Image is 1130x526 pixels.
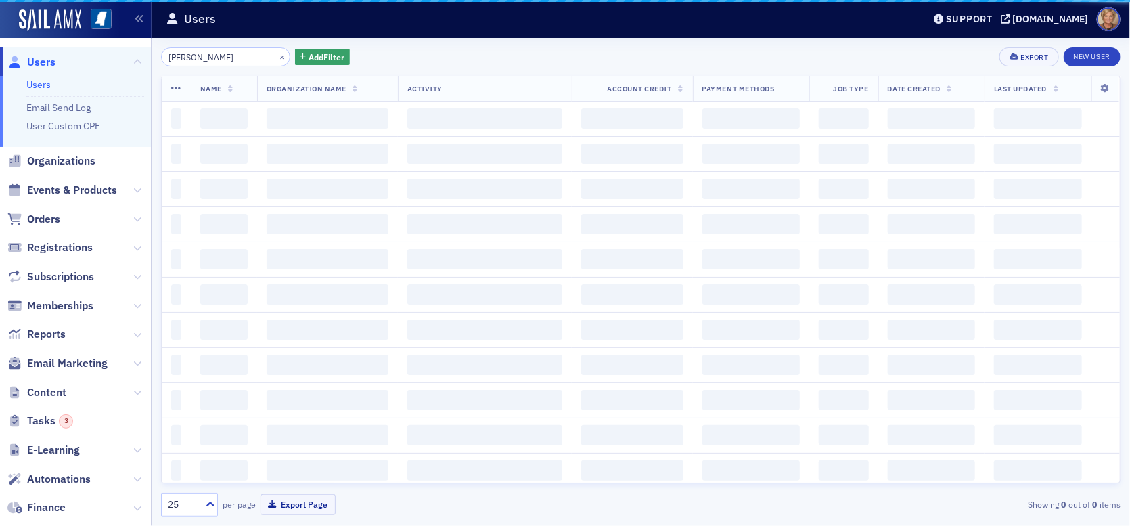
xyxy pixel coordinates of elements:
[223,498,256,510] label: per page
[994,284,1082,305] span: ‌
[819,320,869,340] span: ‌
[200,108,248,129] span: ‌
[888,284,975,305] span: ‌
[407,284,562,305] span: ‌
[267,355,388,375] span: ‌
[276,50,288,62] button: ×
[607,84,671,93] span: Account Credit
[888,84,941,93] span: Date Created
[7,183,117,198] a: Events & Products
[200,144,248,164] span: ‌
[200,249,248,269] span: ‌
[819,179,869,199] span: ‌
[27,472,91,487] span: Automations
[888,460,975,481] span: ‌
[702,284,800,305] span: ‌
[261,494,336,515] button: Export Page
[994,214,1082,234] span: ‌
[267,425,388,445] span: ‌
[888,249,975,269] span: ‌
[200,390,248,410] span: ‌
[7,356,108,371] a: Email Marketing
[888,179,975,199] span: ‌
[581,108,683,129] span: ‌
[581,284,683,305] span: ‌
[171,320,181,340] span: ‌
[1001,14,1093,24] button: [DOMAIN_NAME]
[171,214,181,234] span: ‌
[200,84,222,93] span: Name
[309,51,344,63] span: Add Filter
[407,144,562,164] span: ‌
[888,355,975,375] span: ‌
[994,460,1082,481] span: ‌
[819,144,869,164] span: ‌
[702,460,800,481] span: ‌
[702,320,800,340] span: ‌
[407,214,562,234] span: ‌
[407,390,562,410] span: ‌
[581,390,683,410] span: ‌
[819,249,869,269] span: ‌
[994,425,1082,445] span: ‌
[407,108,562,129] span: ‌
[184,11,216,27] h1: Users
[267,84,346,93] span: Organization Name
[888,144,975,164] span: ‌
[581,144,683,164] span: ‌
[1090,498,1100,510] strong: 0
[27,240,93,255] span: Registrations
[702,390,800,410] span: ‌
[200,425,248,445] span: ‌
[407,249,562,269] span: ‌
[702,179,800,199] span: ‌
[171,284,181,305] span: ‌
[407,460,562,481] span: ‌
[819,214,869,234] span: ‌
[888,108,975,129] span: ‌
[1064,47,1121,66] a: New User
[267,390,388,410] span: ‌
[7,472,91,487] a: Automations
[702,249,800,269] span: ‌
[27,299,93,313] span: Memberships
[994,179,1082,199] span: ‌
[7,443,80,458] a: E-Learning
[994,144,1082,164] span: ‌
[702,425,800,445] span: ‌
[171,144,181,164] span: ‌
[994,355,1082,375] span: ‌
[407,355,562,375] span: ‌
[27,154,95,169] span: Organizations
[27,385,66,400] span: Content
[27,212,60,227] span: Orders
[200,320,248,340] span: ‌
[834,84,869,93] span: Job Type
[7,385,66,400] a: Content
[819,425,869,445] span: ‌
[994,84,1047,93] span: Last Updated
[819,390,869,410] span: ‌
[267,320,388,340] span: ‌
[581,425,683,445] span: ‌
[295,49,351,66] button: AddFilter
[26,79,51,91] a: Users
[994,320,1082,340] span: ‌
[27,55,55,70] span: Users
[702,108,800,129] span: ‌
[267,214,388,234] span: ‌
[994,108,1082,129] span: ‌
[267,108,388,129] span: ‌
[702,214,800,234] span: ‌
[581,460,683,481] span: ‌
[200,214,248,234] span: ‌
[702,355,800,375] span: ‌
[819,460,869,481] span: ‌
[407,425,562,445] span: ‌
[581,320,683,340] span: ‌
[171,460,181,481] span: ‌
[171,108,181,129] span: ‌
[161,47,290,66] input: Search…
[581,214,683,234] span: ‌
[994,249,1082,269] span: ‌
